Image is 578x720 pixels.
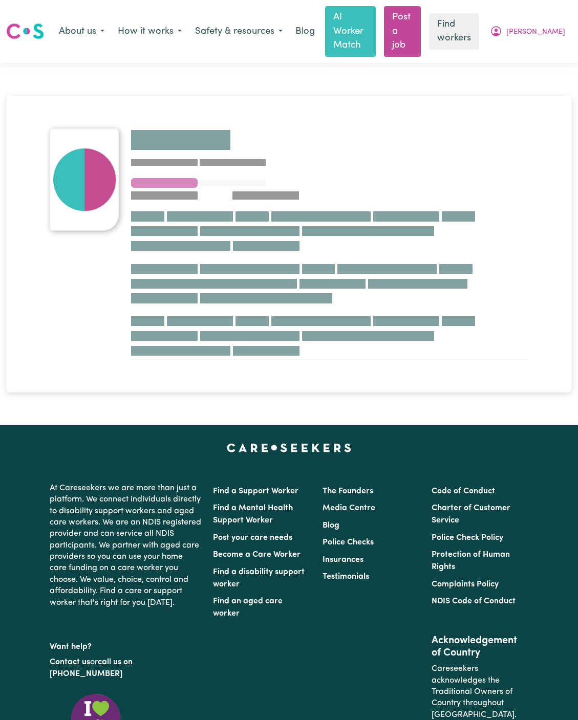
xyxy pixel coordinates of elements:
[111,21,188,42] button: How it works
[213,534,292,542] a: Post your care needs
[323,556,363,564] a: Insurances
[432,580,499,588] a: Complaints Policy
[323,573,369,581] a: Testimonials
[213,551,301,559] a: Become a Care Worker
[188,21,289,42] button: Safety & resources
[213,597,283,618] a: Find an aged care worker
[432,487,495,495] a: Code of Conduct
[323,504,375,512] a: Media Centre
[483,21,572,42] button: My Account
[227,444,351,452] a: Careseekers home page
[429,13,479,50] a: Find workers
[50,652,201,684] p: or
[323,538,374,547] a: Police Checks
[213,487,298,495] a: Find a Support Worker
[50,658,90,666] a: Contact us
[506,27,565,38] span: [PERSON_NAME]
[432,635,528,659] h2: Acknowledgement of Country
[384,6,421,57] a: Post a job
[52,21,111,42] button: About us
[432,534,503,542] a: Police Check Policy
[50,478,201,613] p: At Careseekers we are more than just a platform. We connect individuals directly to disability su...
[432,597,516,605] a: NDIS Code of Conduct
[432,551,510,571] a: Protection of Human Rights
[213,504,293,525] a: Find a Mental Health Support Worker
[6,22,44,40] img: Careseekers logo
[323,487,373,495] a: The Founders
[325,6,376,57] a: AI Worker Match
[50,637,201,652] p: Want help?
[289,20,321,43] a: Blog
[213,568,305,588] a: Find a disability support worker
[50,658,133,678] a: call us on [PHONE_NUMBER]
[6,19,44,43] a: Careseekers logo
[432,504,510,525] a: Charter of Customer Service
[323,521,339,530] a: Blog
